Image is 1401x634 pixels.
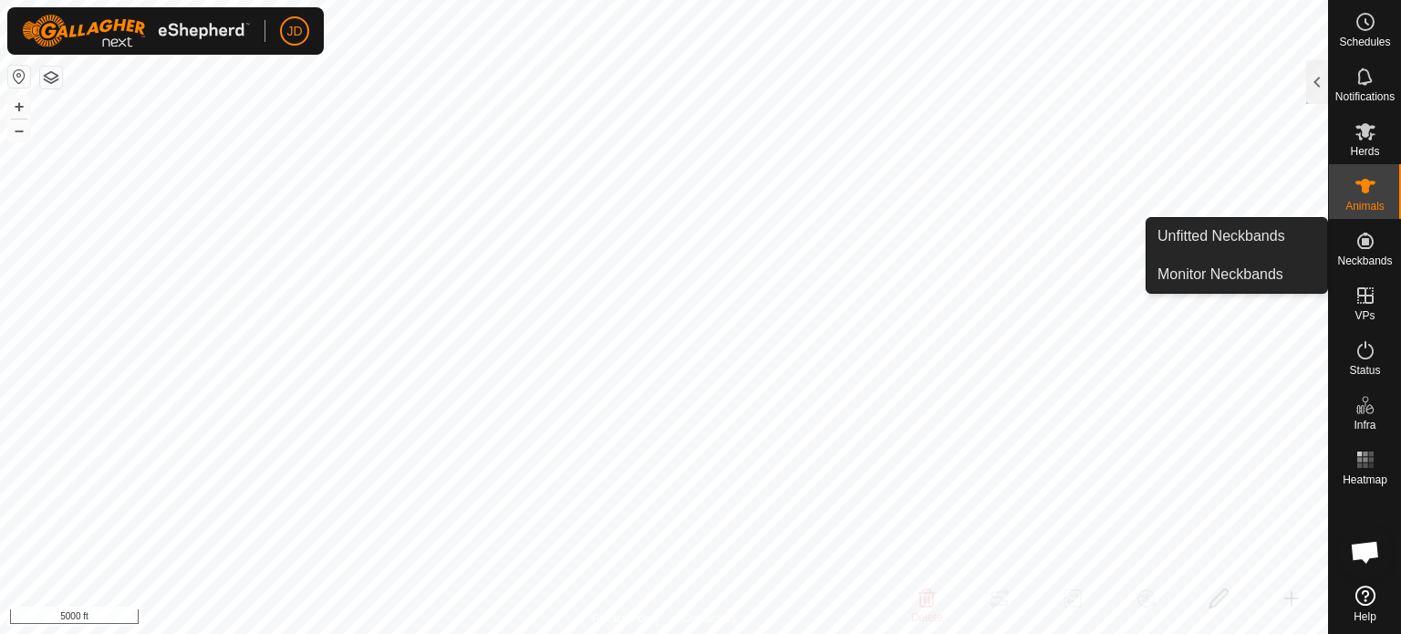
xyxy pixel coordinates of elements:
[8,120,30,141] button: –
[1350,146,1379,157] span: Herds
[1354,310,1375,321] span: VPs
[1349,365,1380,376] span: Status
[1354,420,1375,431] span: Infra
[1343,474,1387,485] span: Heatmap
[22,15,250,47] img: Gallagher Logo
[592,610,660,627] a: Privacy Policy
[1147,256,1327,293] a: Monitor Neckbands
[8,66,30,88] button: Reset Map
[40,67,62,88] button: Map Layers
[1157,264,1283,286] span: Monitor Neckbands
[1337,255,1392,266] span: Neckbands
[682,610,736,627] a: Contact Us
[1335,91,1395,102] span: Notifications
[1329,578,1401,629] a: Help
[8,96,30,118] button: +
[1338,525,1393,579] div: Open chat
[1345,201,1385,212] span: Animals
[1147,218,1327,255] a: Unfitted Neckbands
[1157,225,1285,247] span: Unfitted Neckbands
[1339,36,1390,47] span: Schedules
[1354,611,1376,622] span: Help
[286,22,302,41] span: JD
